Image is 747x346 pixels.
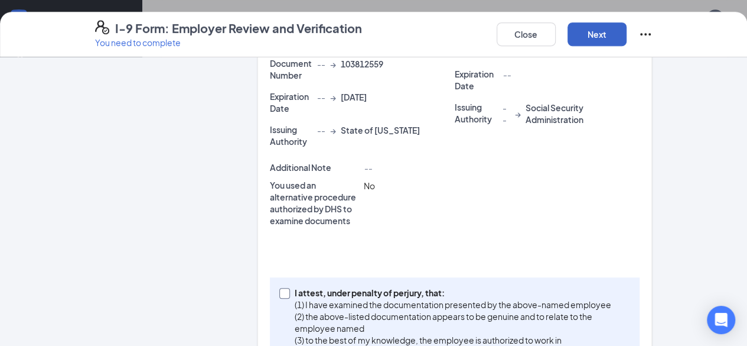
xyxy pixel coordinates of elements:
p: (1) I have examined the documentation presented by the above-named employee [295,299,626,311]
span: -- [317,58,325,70]
h4: I-9 Form: Employer Review and Verification [115,20,362,37]
button: Close [497,22,556,46]
span: No [363,180,374,191]
span: -- [502,102,510,125]
span: State of [US_STATE] [341,124,420,136]
p: I attest, under penalty of perjury, that: [295,287,626,299]
p: Issuing Authority [270,124,312,147]
span: -- [502,69,510,80]
span: → [330,124,336,136]
p: Document Number [270,57,312,81]
p: You used an alternative procedure authorized by DHS to examine documents [270,179,359,227]
button: Next [567,22,627,46]
p: (2) the above-listed documentation appears to be genuine and to relate to the employee named [295,311,626,334]
p: Expiration Date [455,68,497,92]
span: → [330,91,336,103]
p: Issuing Authority [455,101,497,125]
span: 103812559 [341,58,383,70]
span: → [515,108,521,119]
span: -- [317,91,325,103]
span: Social Security Administration [526,102,640,125]
p: You need to complete [95,37,362,48]
span: -- [317,124,325,136]
p: Additional Note [270,161,359,173]
svg: FormI9EVerifyIcon [95,20,109,34]
p: Expiration Date [270,90,312,114]
span: -- [363,163,371,173]
span: → [330,58,336,70]
div: Open Intercom Messenger [707,306,735,334]
span: [DATE] [341,91,367,103]
svg: Ellipses [638,27,653,41]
